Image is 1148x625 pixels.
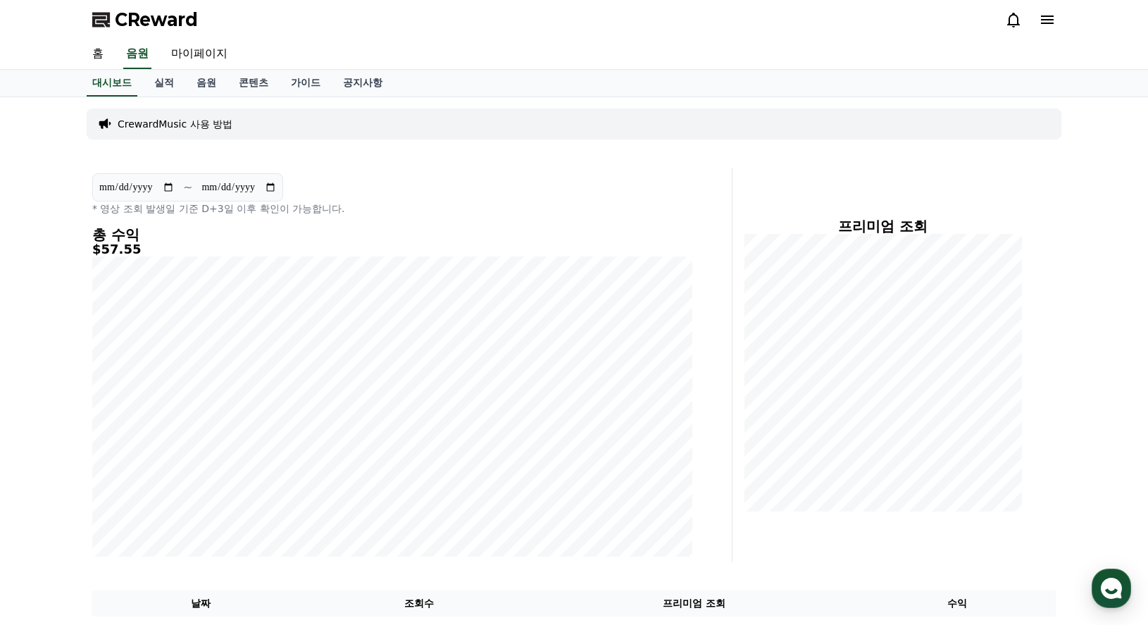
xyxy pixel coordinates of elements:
[227,70,280,97] a: 콘텐츠
[744,218,1022,234] h4: 프리미엄 조회
[129,469,146,480] span: 대화
[218,468,235,479] span: 설정
[308,590,530,617] th: 조회수
[530,590,859,617] th: 프리미엄 조회
[44,468,53,479] span: 홈
[92,8,198,31] a: CReward
[92,227,692,242] h4: 총 수익
[160,39,239,69] a: 마이페이지
[185,70,227,97] a: 음원
[93,447,182,482] a: 대화
[859,590,1056,617] th: 수익
[92,590,308,617] th: 날짜
[115,8,198,31] span: CReward
[92,202,692,216] p: * 영상 조회 발생일 기준 D+3일 이후 확인이 가능합니다.
[332,70,394,97] a: 공지사항
[123,39,151,69] a: 음원
[280,70,332,97] a: 가이드
[143,70,185,97] a: 실적
[81,39,115,69] a: 홈
[118,117,232,131] a: CrewardMusic 사용 방법
[92,242,692,256] h5: $57.55
[87,70,137,97] a: 대시보드
[4,447,93,482] a: 홈
[182,447,270,482] a: 설정
[183,179,192,196] p: ~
